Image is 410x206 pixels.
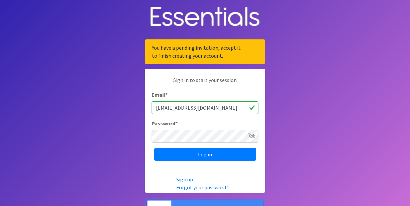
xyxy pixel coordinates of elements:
a: Forgot your password? [176,184,228,191]
abbr: required [165,91,168,98]
abbr: required [175,120,178,127]
label: Password [152,119,178,127]
label: Email [152,91,168,99]
a: Sign up [176,176,193,183]
div: You have a pending invitation, accept it to finish creating your account. [145,39,265,64]
p: Sign in to start your session [152,76,258,91]
input: Log in [154,148,256,161]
